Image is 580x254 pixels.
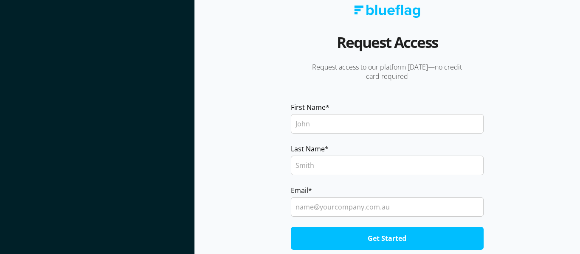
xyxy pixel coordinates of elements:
span: First Name [291,102,326,112]
span: Last Name [291,144,325,154]
input: Get Started [291,227,484,250]
p: Request access to our platform [DATE]—no credit card required [291,62,484,81]
h2: Request Access [337,31,438,62]
span: Email [291,185,308,195]
input: John [291,114,484,134]
input: name@yourcompany.com.au [291,197,484,217]
input: Smith [291,156,484,175]
img: Blue Flag logo [354,5,420,18]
